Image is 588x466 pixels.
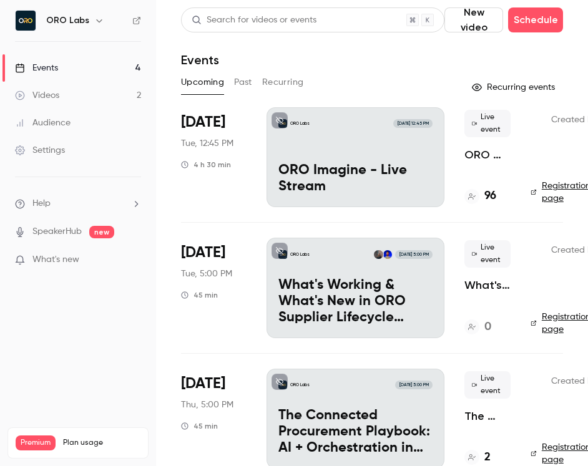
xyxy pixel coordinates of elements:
[181,374,225,394] span: [DATE]
[32,253,79,266] span: What's new
[126,255,141,266] iframe: Noticeable Trigger
[181,268,232,280] span: Tue, 5:00 PM
[234,72,252,92] button: Past
[262,72,304,92] button: Recurring
[181,399,233,411] span: Thu, 5:00 PM
[464,409,511,424] a: The Connected Procurement Playbook: AI + Orchestration in Action
[278,408,433,456] p: The Connected Procurement Playbook: AI + Orchestration in Action
[15,117,71,129] div: Audience
[181,137,233,150] span: Tue, 12:45 PM
[181,238,247,337] div: Oct 14 Tue, 10:00 AM (America/Chicago)
[181,107,247,207] div: Oct 7 Tue, 12:45 PM (Europe/Amsterdam)
[15,89,59,102] div: Videos
[464,240,511,268] span: Live event
[464,278,511,293] a: What's Working & What's New in ORO Supplier Lifecycle Mangement
[393,119,432,128] span: [DATE] 12:45 PM
[181,421,218,431] div: 45 min
[32,197,51,210] span: Help
[290,251,310,258] p: ORO Labs
[278,278,433,326] p: What's Working & What's New in ORO Supplier Lifecycle Mangement
[267,107,444,207] a: ORO Imagine - Live StreamORO Labs[DATE] 12:45 PMORO Imagine - Live Stream
[464,319,491,336] a: 0
[16,435,56,450] span: Premium
[181,72,224,92] button: Upcoming
[508,7,563,32] button: Schedule
[290,382,310,388] p: ORO Labs
[464,449,491,466] a: 2
[181,112,225,132] span: [DATE]
[181,243,225,263] span: [DATE]
[181,52,219,67] h1: Events
[484,319,491,336] h4: 0
[278,163,433,195] p: ORO Imagine - Live Stream
[32,225,82,238] a: SpeakerHub
[15,144,65,157] div: Settings
[484,188,496,205] h4: 96
[444,7,503,32] button: New video
[15,62,58,74] div: Events
[395,250,432,259] span: [DATE] 5:00 PM
[46,14,89,27] h6: ORO Labs
[16,11,36,31] img: ORO Labs
[89,226,114,238] span: new
[181,160,231,170] div: 4 h 30 min
[383,250,392,259] img: Hrishi Kaikini
[464,147,511,162] a: ORO Imagine - Live Stream
[267,238,444,337] a: What's Working & What's New in ORO Supplier Lifecycle MangementORO LabsHrishi KaikiniKelli Stanle...
[484,449,491,466] h4: 2
[15,197,141,210] li: help-dropdown-opener
[63,438,140,448] span: Plan usage
[192,14,316,27] div: Search for videos or events
[464,371,511,399] span: Live event
[464,188,496,205] a: 96
[395,381,432,389] span: [DATE] 5:00 PM
[466,77,563,97] button: Recurring events
[374,250,383,259] img: Kelli Stanley
[181,290,218,300] div: 45 min
[290,120,310,127] p: ORO Labs
[464,110,511,137] span: Live event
